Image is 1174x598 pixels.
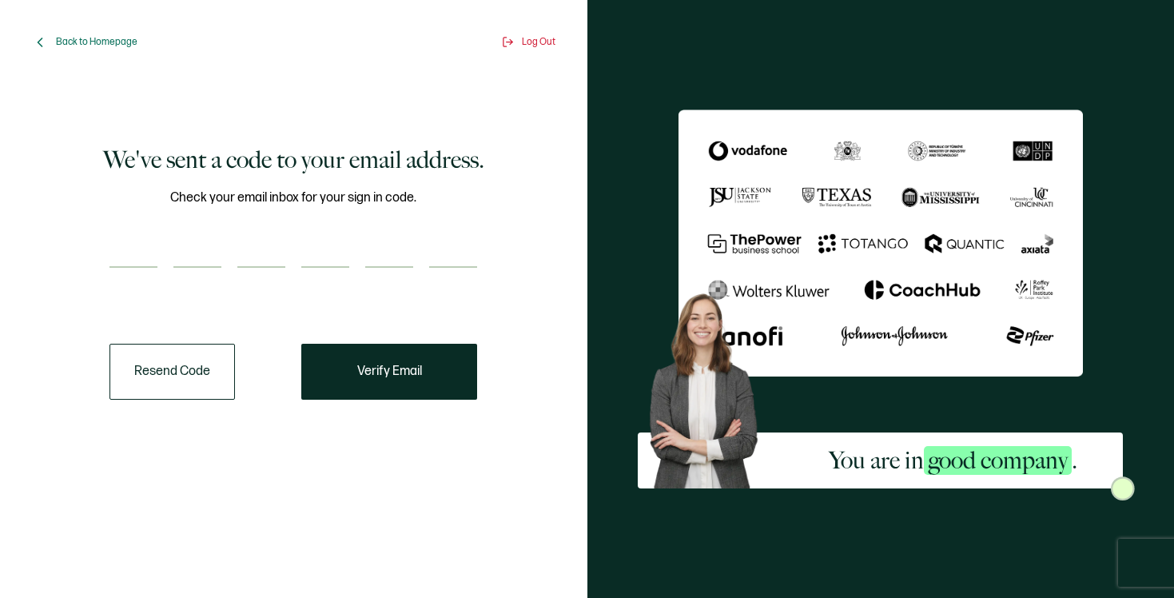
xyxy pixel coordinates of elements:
[301,344,477,400] button: Verify Email
[522,36,555,48] span: Log Out
[170,188,416,208] span: Check your email inbox for your sign in code.
[924,446,1072,475] span: good company
[109,344,235,400] button: Resend Code
[1111,476,1135,500] img: Sertifier Signup
[56,36,137,48] span: Back to Homepage
[679,110,1083,377] img: Sertifier We've sent a code to your email address.
[103,144,484,176] h1: We've sent a code to your email address.
[638,284,783,488] img: Sertifier Signup - You are in <span class="strong-h">good company</span>. Hero
[357,365,422,378] span: Verify Email
[829,445,1077,476] h2: You are in .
